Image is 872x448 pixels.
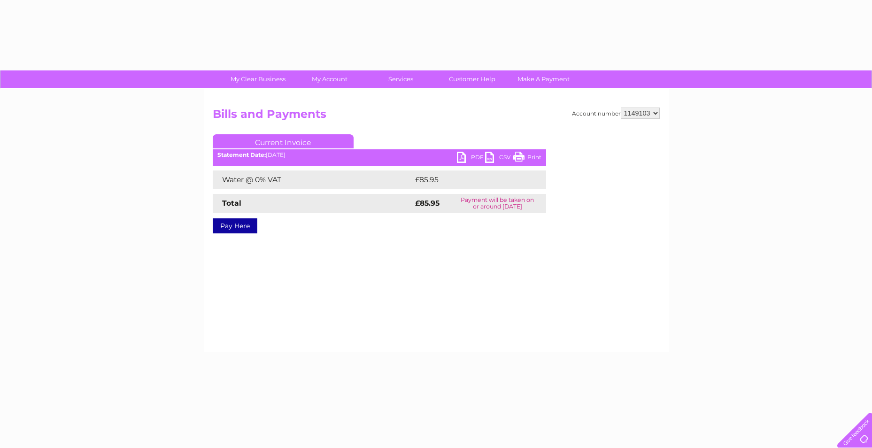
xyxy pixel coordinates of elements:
[219,70,297,88] a: My Clear Business
[217,151,266,158] b: Statement Date:
[449,194,546,213] td: Payment will be taken on or around [DATE]
[505,70,582,88] a: Make A Payment
[413,170,527,189] td: £85.95
[213,108,660,125] h2: Bills and Payments
[213,152,546,158] div: [DATE]
[222,199,241,208] strong: Total
[513,152,541,165] a: Print
[415,199,440,208] strong: £85.95
[213,134,354,148] a: Current Invoice
[457,152,485,165] a: PDF
[572,108,660,119] div: Account number
[433,70,511,88] a: Customer Help
[362,70,440,88] a: Services
[213,218,257,233] a: Pay Here
[291,70,368,88] a: My Account
[213,170,413,189] td: Water @ 0% VAT
[485,152,513,165] a: CSV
